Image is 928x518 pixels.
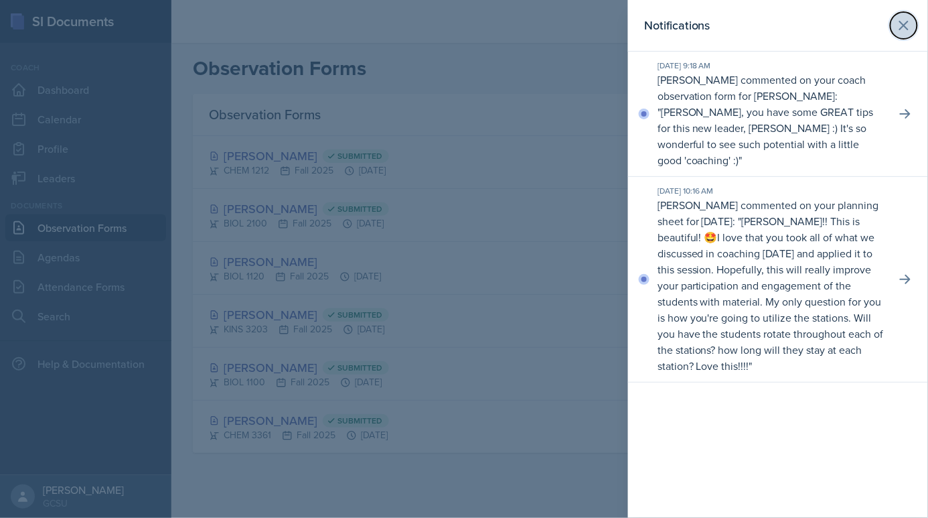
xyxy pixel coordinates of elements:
[658,230,884,373] p: I love that you took all of what we discussed in coaching [DATE] and applied it to this session. ...
[658,197,885,374] p: [PERSON_NAME] commented on your planning sheet for [DATE]: " "
[658,105,874,168] p: [PERSON_NAME], you have some GREAT tips for this new leader, [PERSON_NAME] :) It's so wonderful t...
[658,60,885,72] div: [DATE] 9:18 AM
[658,185,885,197] div: [DATE] 10:16 AM
[644,16,710,35] h2: Notifications
[658,214,860,245] p: [PERSON_NAME]!! This is beautiful! 🤩
[658,72,885,168] p: [PERSON_NAME] commented on your coach observation form for [PERSON_NAME]: " "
